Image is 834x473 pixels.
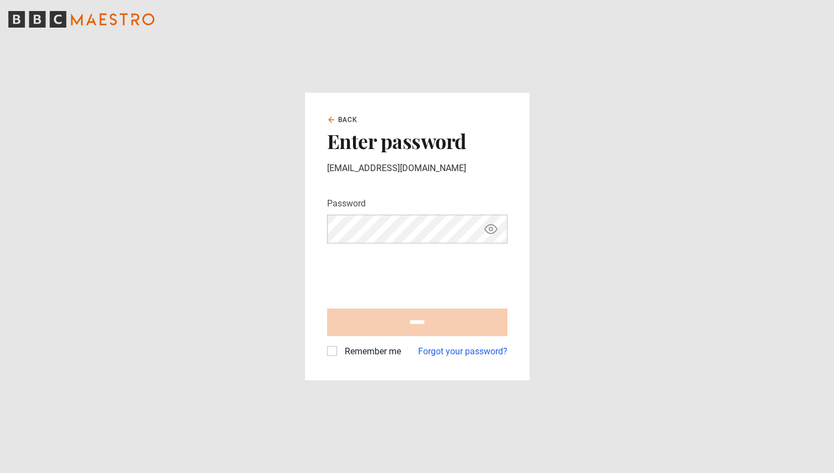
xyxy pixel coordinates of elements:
a: Back [327,115,358,125]
h2: Enter password [327,129,507,152]
label: Password [327,197,366,210]
label: Remember me [340,345,401,358]
span: Back [338,115,358,125]
iframe: reCAPTCHA [327,252,495,295]
a: Forgot your password? [418,345,507,358]
p: [EMAIL_ADDRESS][DOMAIN_NAME] [327,162,507,175]
button: Show password [482,220,500,239]
svg: BBC Maestro [8,11,154,28]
